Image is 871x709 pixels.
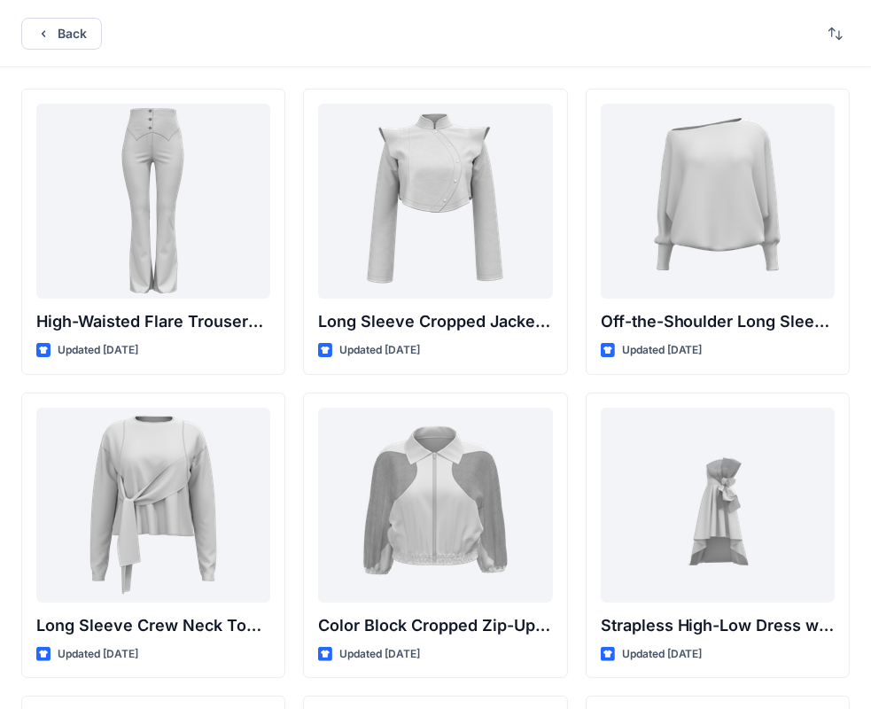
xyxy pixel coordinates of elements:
a: High-Waisted Flare Trousers with Button Detail [36,104,270,299]
a: Long Sleeve Crew Neck Top with Asymmetrical Tie Detail [36,408,270,603]
p: Strapless High-Low Dress with Side Bow Detail [601,613,835,638]
p: Updated [DATE] [339,645,420,664]
p: Updated [DATE] [622,341,703,360]
button: Back [21,18,102,50]
p: Updated [DATE] [58,341,138,360]
p: Long Sleeve Crew Neck Top with Asymmetrical Tie Detail [36,613,270,638]
p: Color Block Cropped Zip-Up Jacket with Sheer Sleeves [318,613,552,638]
a: Long Sleeve Cropped Jacket with Mandarin Collar and Shoulder Detail [318,104,552,299]
a: Off-the-Shoulder Long Sleeve Top [601,104,835,299]
p: Long Sleeve Cropped Jacket with Mandarin Collar and Shoulder Detail [318,309,552,334]
p: Off-the-Shoulder Long Sleeve Top [601,309,835,334]
p: Updated [DATE] [622,645,703,664]
p: High-Waisted Flare Trousers with Button Detail [36,309,270,334]
a: Color Block Cropped Zip-Up Jacket with Sheer Sleeves [318,408,552,603]
p: Updated [DATE] [339,341,420,360]
a: Strapless High-Low Dress with Side Bow Detail [601,408,835,603]
p: Updated [DATE] [58,645,138,664]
